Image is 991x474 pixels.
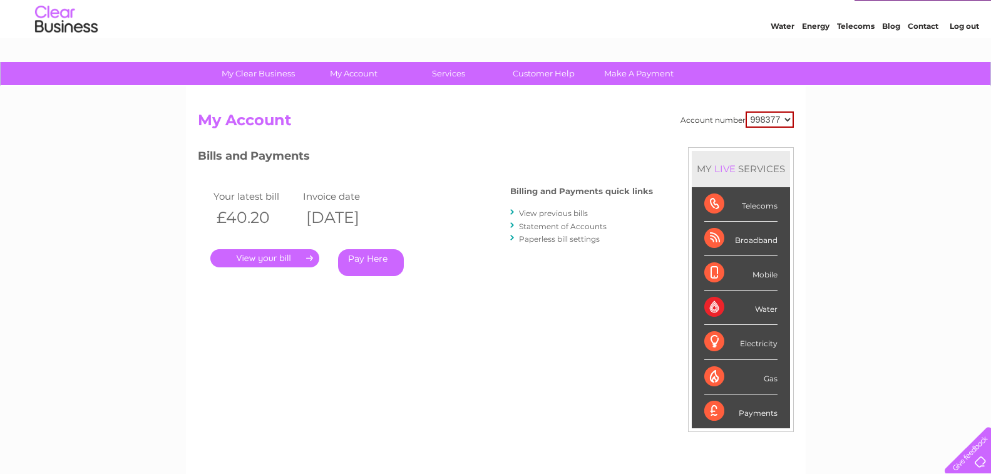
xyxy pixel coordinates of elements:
[692,151,790,187] div: MY SERVICES
[587,62,691,85] a: Make A Payment
[519,209,588,218] a: View previous bills
[908,53,938,63] a: Contact
[34,33,98,71] img: logo.png
[397,62,500,85] a: Services
[210,205,300,230] th: £40.20
[882,53,900,63] a: Blog
[680,111,794,128] div: Account number
[704,325,778,359] div: Electricity
[704,187,778,222] div: Telecoms
[712,163,738,175] div: LIVE
[704,256,778,291] div: Mobile
[704,394,778,428] div: Payments
[704,222,778,256] div: Broadband
[704,360,778,394] div: Gas
[210,249,319,267] a: .
[300,188,390,205] td: Invoice date
[210,188,300,205] td: Your latest bill
[755,6,841,22] a: 0333 014 3131
[519,222,607,231] a: Statement of Accounts
[837,53,875,63] a: Telecoms
[302,62,405,85] a: My Account
[704,291,778,325] div: Water
[338,249,404,276] a: Pay Here
[510,187,653,196] h4: Billing and Payments quick links
[519,234,600,244] a: Paperless bill settings
[200,7,792,61] div: Clear Business is a trading name of Verastar Limited (registered in [GEOGRAPHIC_DATA] No. 3667643...
[207,62,310,85] a: My Clear Business
[198,147,653,169] h3: Bills and Payments
[950,53,979,63] a: Log out
[492,62,595,85] a: Customer Help
[198,111,794,135] h2: My Account
[771,53,794,63] a: Water
[300,205,390,230] th: [DATE]
[802,53,829,63] a: Energy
